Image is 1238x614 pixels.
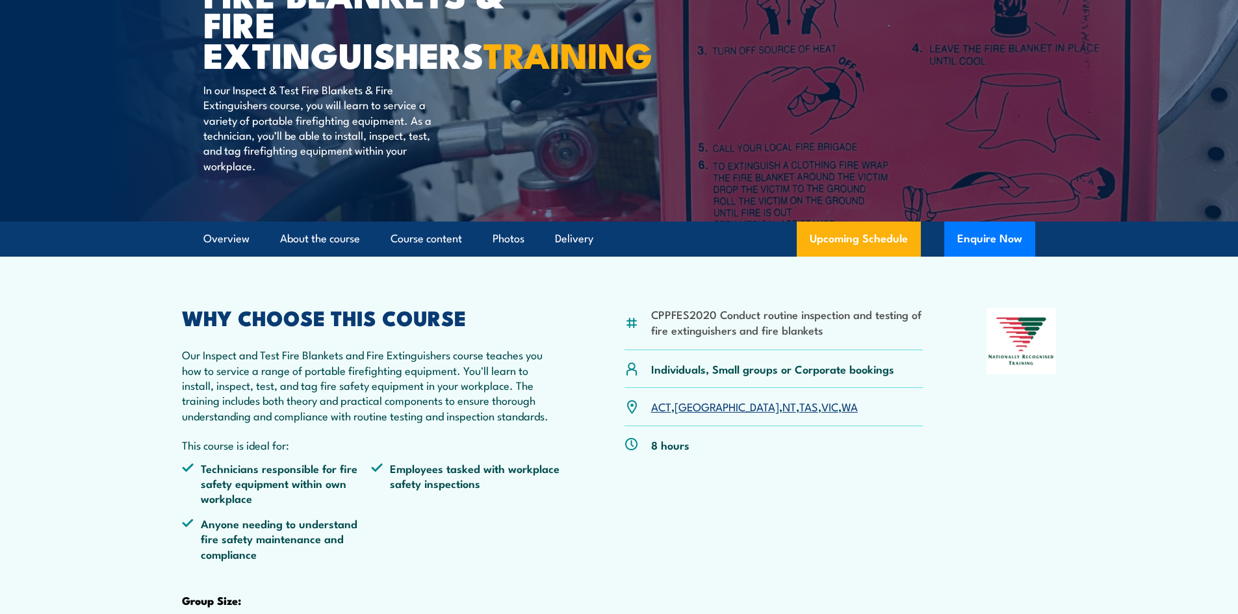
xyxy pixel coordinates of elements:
[651,307,923,337] li: CPPFES2020 Conduct routine inspection and testing of fire extinguishers and fire blankets
[182,347,561,423] p: Our Inspect and Test Fire Blankets and Fire Extinguishers course teaches you how to service a ran...
[484,27,652,81] strong: TRAINING
[987,308,1057,374] img: Nationally Recognised Training logo.
[182,461,372,506] li: Technicians responsible for fire safety equipment within own workplace
[182,592,241,609] strong: Group Size:
[203,82,441,173] p: In our Inspect & Test Fire Blankets & Fire Extinguishers course, you will learn to service a vari...
[651,361,894,376] p: Individuals, Small groups or Corporate bookings
[182,308,561,326] h2: WHY CHOOSE THIS COURSE
[651,398,671,414] a: ACT
[555,222,593,256] a: Delivery
[797,222,921,257] a: Upcoming Schedule
[799,398,818,414] a: TAS
[182,516,372,561] li: Anyone needing to understand fire safety maintenance and compliance
[280,222,360,256] a: About the course
[821,398,838,414] a: VIC
[493,222,524,256] a: Photos
[203,222,250,256] a: Overview
[675,398,779,414] a: [GEOGRAPHIC_DATA]
[651,399,858,414] p: , , , , ,
[182,437,561,452] p: This course is ideal for:
[651,437,690,452] p: 8 hours
[944,222,1035,257] button: Enquire Now
[842,398,858,414] a: WA
[782,398,796,414] a: NT
[391,222,462,256] a: Course content
[371,461,561,506] li: Employees tasked with workplace safety inspections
